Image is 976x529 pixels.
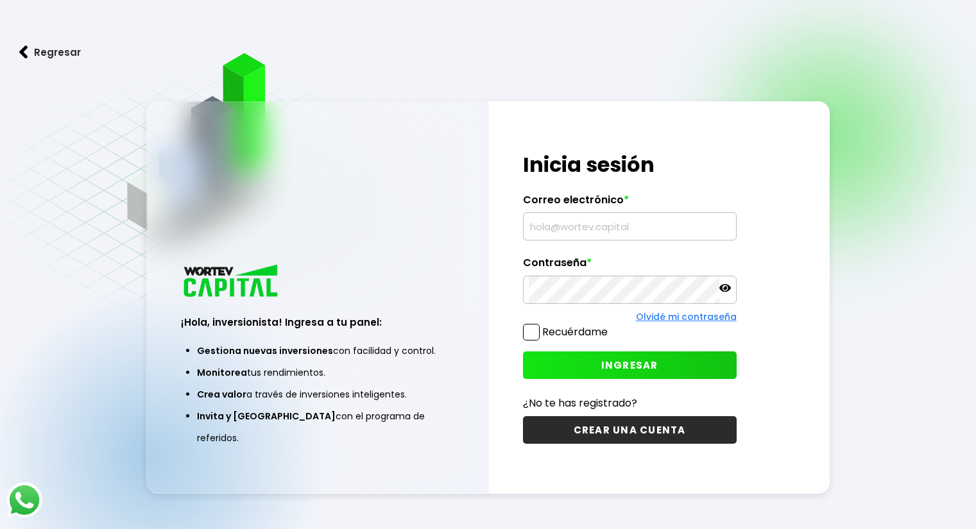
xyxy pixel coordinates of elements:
li: a través de inversiones inteligentes. [197,383,438,405]
span: Gestiona nuevas inversiones [197,344,333,357]
button: INGRESAR [523,351,737,379]
img: flecha izquierda [19,46,28,59]
input: hola@wortev.capital [529,213,731,240]
h1: Inicia sesión [523,149,737,180]
label: Recuérdame [542,324,608,339]
h3: ¡Hola, inversionista! Ingresa a tu panel: [181,315,454,330]
span: INGRESAR [601,358,658,372]
img: logos_whatsapp-icon.242b2217.svg [6,482,42,518]
span: Invita y [GEOGRAPHIC_DATA] [197,410,336,423]
p: ¿No te has registrado? [523,395,737,411]
img: logo_wortev_capital [181,263,282,301]
button: CREAR UNA CUENTA [523,416,737,444]
label: Contraseña [523,256,737,276]
span: Monitorea [197,366,247,379]
span: Crea valor [197,388,246,401]
a: ¿No te has registrado?CREAR UNA CUENTA [523,395,737,444]
label: Correo electrónico [523,194,737,213]
a: Olvidé mi contraseña [636,310,737,323]
li: con el programa de referidos. [197,405,438,449]
li: con facilidad y control. [197,340,438,362]
li: tus rendimientos. [197,362,438,383]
